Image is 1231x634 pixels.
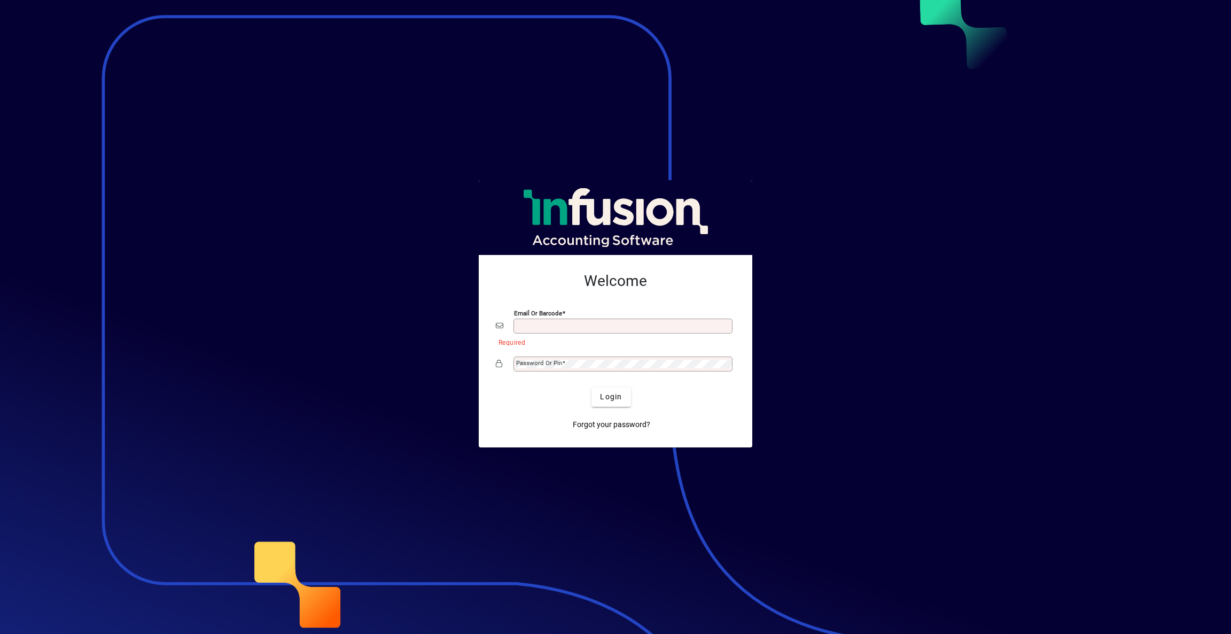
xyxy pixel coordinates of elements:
[573,419,650,430] span: Forgot your password?
[496,272,735,290] h2: Welcome
[591,388,630,407] button: Login
[516,359,562,367] mat-label: Password or Pin
[498,336,727,347] mat-error: Required
[514,309,562,316] mat-label: Email or Barcode
[568,415,655,435] a: Forgot your password?
[600,391,622,403] span: Login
